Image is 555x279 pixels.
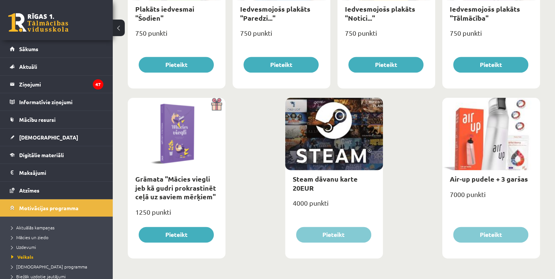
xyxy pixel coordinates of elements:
[19,63,37,70] span: Aktuāli
[139,227,214,243] button: Pieteikt
[19,164,103,181] legend: Maksājumi
[345,5,415,22] a: Iedvesmojošs plakāts "Notici..."
[135,174,216,201] a: Grāmata "Mācies viegli jeb kā gudri prokrastinēt ceļā uz saviem mērķiem"
[128,206,225,224] div: 1250 punkti
[11,264,87,270] span: [DEMOGRAPHIC_DATA] programma
[10,111,103,128] a: Mācību resursi
[337,27,435,45] div: 750 punkti
[139,57,214,73] button: Pieteikt
[19,116,56,123] span: Mācību resursi
[233,27,330,45] div: 750 punkti
[240,5,310,22] a: Iedvesmojošs plakāts "Paredzi..."
[19,152,64,158] span: Digitālie materiāli
[442,188,540,207] div: 7000 punkti
[135,5,194,22] a: Plakāts iedvesmai "Šodien"
[10,93,103,111] a: Informatīvie ziņojumi
[10,129,103,146] a: [DEMOGRAPHIC_DATA]
[10,146,103,164] a: Digitālie materiāli
[10,76,103,93] a: Ziņojumi47
[19,134,78,141] span: [DEMOGRAPHIC_DATA]
[11,224,105,231] a: Aktuālās kampaņas
[243,57,319,73] button: Pieteikt
[10,58,103,75] a: Aktuāli
[128,27,225,45] div: 750 punkti
[93,79,103,89] i: 47
[10,164,103,181] a: Maksājumi
[10,199,103,217] a: Motivācijas programma
[19,76,103,93] legend: Ziņojumi
[11,253,105,260] a: Veikals
[8,13,68,32] a: Rīgas 1. Tālmācības vidusskola
[19,187,39,194] span: Atzīmes
[10,182,103,199] a: Atzīmes
[19,45,38,52] span: Sākums
[453,227,528,243] button: Pieteikt
[293,174,358,192] a: Steam dāvanu karte 20EUR
[11,224,54,230] span: Aktuālās kampaņas
[450,174,528,183] a: Air-up pudele + 3 garšas
[11,234,48,240] span: Mācies un ziedo
[11,244,36,250] span: Uzdevumi
[11,234,105,241] a: Mācies un ziedo
[11,244,105,250] a: Uzdevumi
[285,197,383,215] div: 4000 punkti
[11,263,105,270] a: [DEMOGRAPHIC_DATA] programma
[296,227,371,243] button: Pieteikt
[11,254,33,260] span: Veikals
[209,98,225,111] img: Dāvana ar pārsteigumu
[19,205,79,211] span: Motivācijas programma
[348,57,423,73] button: Pieteikt
[442,27,540,45] div: 750 punkti
[450,5,520,22] a: Iedvesmojošs plakāts "Tālmācība"
[10,40,103,58] a: Sākums
[453,57,528,73] button: Pieteikt
[19,93,103,111] legend: Informatīvie ziņojumi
